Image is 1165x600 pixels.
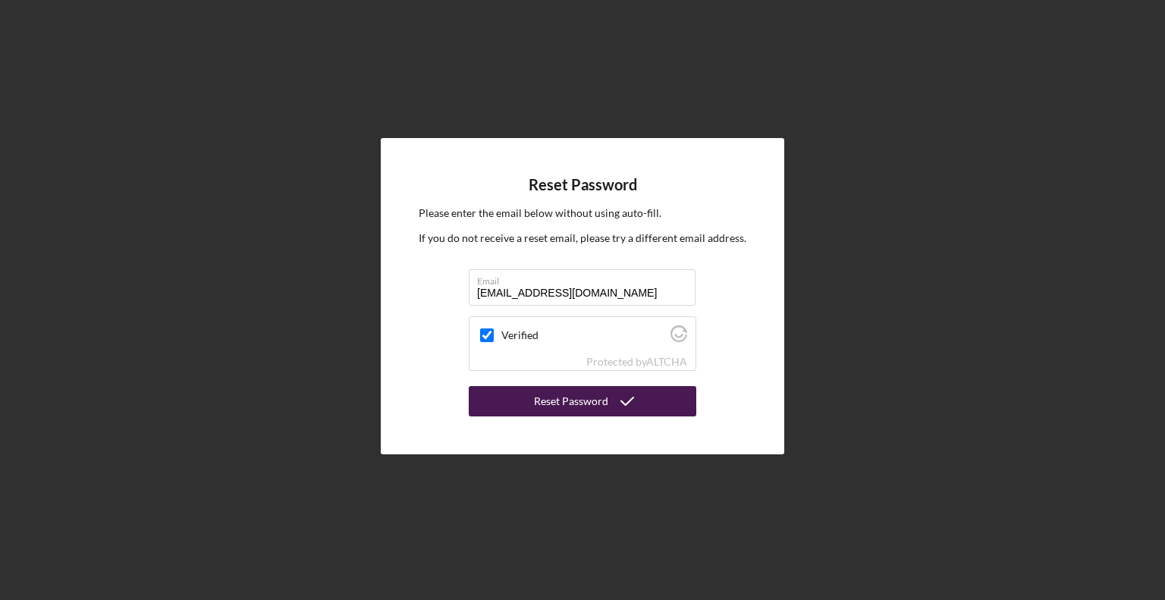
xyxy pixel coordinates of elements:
label: Verified [501,329,666,341]
button: Reset Password [469,386,696,416]
label: Email [477,270,696,287]
p: If you do not receive a reset email, please try a different email address. [419,230,746,247]
div: Reset Password [534,386,608,416]
a: Visit Altcha.org [670,331,687,344]
p: Please enter the email below without using auto-fill. [419,205,746,221]
a: Visit Altcha.org [646,355,687,368]
h4: Reset Password [529,176,637,193]
div: Protected by [586,356,687,368]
